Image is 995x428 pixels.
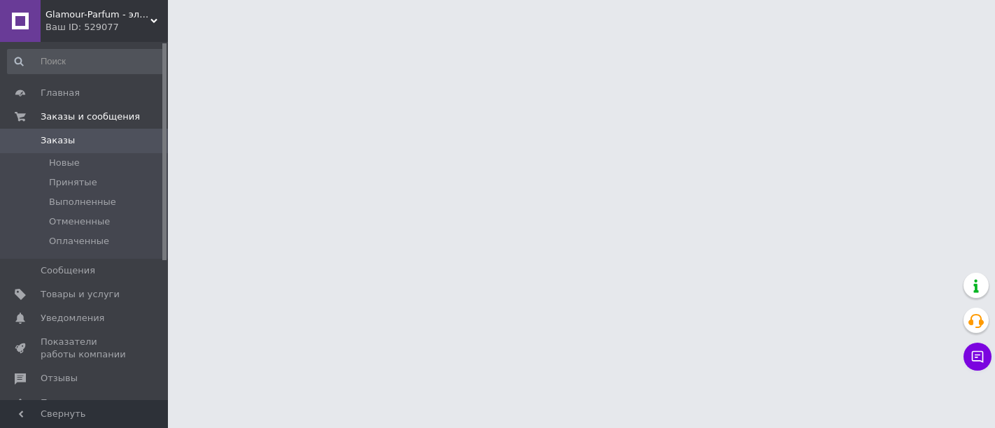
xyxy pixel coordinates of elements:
[49,176,97,189] span: Принятые
[41,336,129,361] span: Показатели работы компании
[49,157,80,169] span: Новые
[964,343,992,371] button: Чат с покупателем
[41,288,120,301] span: Товары и услуги
[49,235,109,248] span: Оплаченные
[45,8,150,21] span: Glamour-Parfum - элитная парфюмерия, минипарфюмерия оптом
[41,110,140,123] span: Заказы и сообщения
[41,312,104,324] span: Уведомления
[41,264,95,277] span: Сообщения
[41,397,98,409] span: Покупатели
[49,215,110,228] span: Отмененные
[45,21,168,34] div: Ваш ID: 529077
[41,134,75,147] span: Заказы
[49,196,116,208] span: Выполненные
[41,372,78,385] span: Отзывы
[41,87,80,99] span: Главная
[7,49,165,74] input: Поиск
